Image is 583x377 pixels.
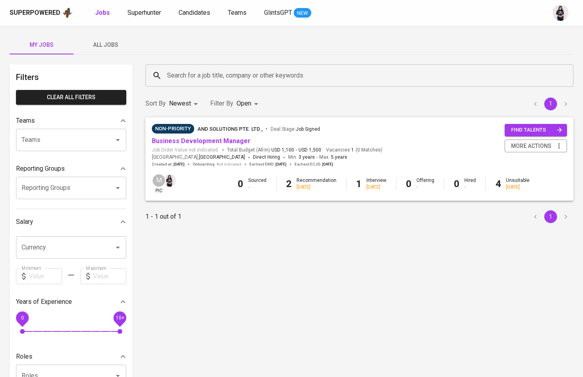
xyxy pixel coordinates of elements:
p: Salary [16,217,33,227]
span: Superhunter [127,9,161,16]
span: My Jobs [14,40,69,50]
img: monata@glints.com [163,174,176,187]
div: Unsuitable [506,177,529,191]
b: 2 [286,178,292,189]
span: Total Budget (All-In) [227,147,321,154]
div: Hired [464,177,476,191]
div: - [248,184,267,191]
span: Candidates [179,9,210,16]
span: - [296,147,297,154]
b: 0 [238,178,243,189]
span: [DATE] [322,162,333,167]
span: - [316,154,318,162]
div: - [464,184,476,191]
div: Reporting Groups [16,161,126,177]
a: Superhunter [127,8,163,18]
nav: pagination navigation [528,210,573,223]
a: Teams [228,8,248,18]
div: Salary [16,214,126,230]
b: 4 [495,178,501,189]
p: Newest [169,99,191,108]
span: 0 [21,315,24,320]
img: monata@glints.com [553,5,569,21]
span: Clear All filters [22,92,120,102]
div: M [152,174,166,188]
button: Open [112,242,123,253]
div: pic [152,174,166,194]
button: page 1 [544,210,557,223]
span: USD 1,100 [271,147,294,154]
div: [DATE] [296,184,336,191]
span: Direct Hiring [253,154,280,160]
span: Non-Priority [152,125,194,133]
div: Years of Experience [16,294,126,310]
span: [DATE] [275,162,287,167]
span: Teams [228,9,247,16]
p: 1 - 1 out of 1 [145,212,181,221]
span: GlintsGPT [264,9,292,16]
span: Open [237,100,251,107]
span: 1 [350,147,354,154]
span: 10+ [115,315,124,320]
a: Superpoweredapp logo [10,7,73,19]
button: find talents [505,124,567,136]
span: Deal Stage : [271,126,320,132]
a: Business Development Manager [152,137,251,145]
div: Interview [366,177,386,191]
span: Not indicated [217,162,241,167]
span: Min. [288,154,315,160]
span: Created at : [152,162,185,167]
a: Candidates [179,8,212,18]
b: 0 [454,178,460,189]
span: All Jobs [78,40,133,50]
a: GlintsGPT NEW [264,8,311,18]
span: more actions [511,141,551,151]
span: Job Signed [296,126,320,132]
button: page 1 [544,98,557,110]
b: Jobs [95,9,110,16]
b: 0 [406,178,412,189]
b: 1 [356,178,362,189]
p: Sort By [145,99,166,108]
input: Value [93,268,126,284]
h6: Filters [16,71,126,84]
span: Vacancies ( 0 Matches ) [326,147,382,154]
p: Years of Experience [16,297,72,307]
nav: pagination navigation [528,98,573,110]
button: more actions [505,140,567,153]
span: Max. [319,154,347,160]
span: Job Order Value not indicated. [152,147,219,154]
div: - [416,184,434,191]
div: Open [237,96,261,111]
img: app logo [62,7,73,19]
div: Teams [16,113,126,129]
div: Offering [416,177,434,191]
span: [GEOGRAPHIC_DATA] , [152,154,245,162]
span: 5 years [331,154,347,160]
span: USD 1,500 [298,147,321,154]
div: Newest [169,96,201,111]
p: Teams [16,116,35,126]
span: Onboarding : [193,162,241,167]
button: Open [112,134,123,146]
span: And Solutions Pte. Ltd., [197,126,263,132]
div: [DATE] [506,184,529,191]
span: Earliest ECJD : [294,162,333,167]
span: 3 years [298,154,315,160]
p: Reporting Groups [16,164,65,174]
div: Pending Client’s Feedback [152,124,194,134]
p: Roles [16,352,32,361]
span: Earliest EMD : [249,162,287,167]
button: Clear All filters [16,90,126,105]
a: Jobs [95,8,111,18]
div: Recommendation [296,177,336,191]
span: NEW [294,9,311,17]
div: Roles [16,349,126,365]
span: [GEOGRAPHIC_DATA] [199,154,245,162]
div: [DATE] [366,184,386,191]
p: Filter By [210,99,233,108]
span: find talents [511,126,562,135]
span: [DATE] [173,162,185,167]
button: Open [112,182,123,193]
input: Value [29,268,62,284]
